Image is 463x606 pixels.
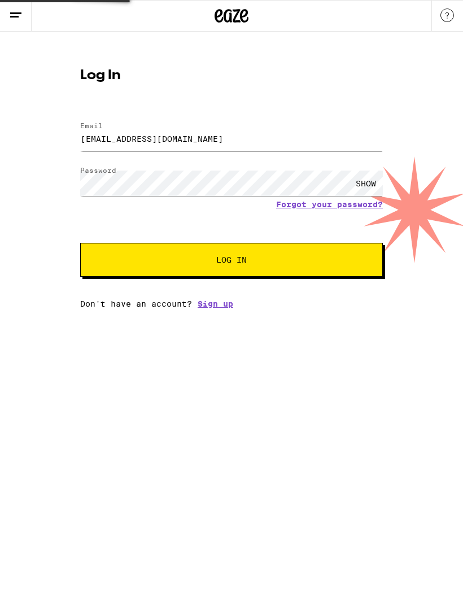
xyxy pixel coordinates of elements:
button: Log In [80,243,383,277]
label: Email [80,122,103,129]
label: Password [80,167,116,174]
input: Email [80,126,383,151]
span: Log In [216,256,247,264]
div: Don't have an account? [80,299,383,308]
span: Hi. Need any help? [7,8,81,17]
a: Sign up [198,299,233,308]
a: Forgot your password? [276,200,383,209]
h1: Log In [80,69,383,82]
div: SHOW [349,171,383,196]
